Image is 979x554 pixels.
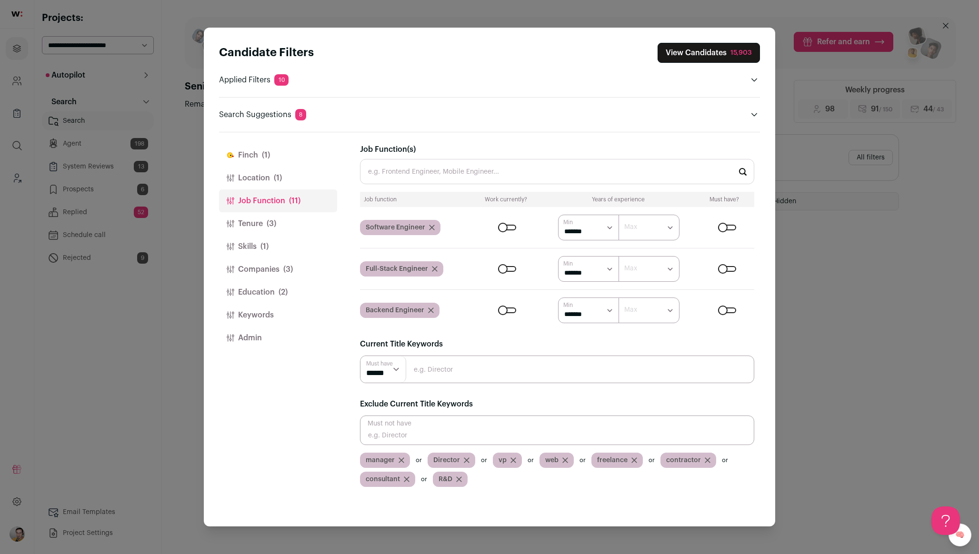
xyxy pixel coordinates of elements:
[219,258,337,281] button: Companies(3)
[279,287,288,298] span: (2)
[499,455,507,465] span: vp
[274,74,289,86] span: 10
[624,264,637,273] label: Max
[219,74,289,86] p: Applied Filters
[699,196,751,203] div: Must have?
[624,305,637,315] label: Max
[260,241,269,252] span: (1)
[366,455,395,465] span: manager
[295,109,306,120] span: 8
[219,109,306,120] p: Search Suggestions
[433,455,460,465] span: Director
[624,222,637,232] label: Max
[360,356,754,383] input: e.g. Director
[730,48,752,58] div: 15,903
[219,304,337,326] button: Keywords
[563,301,573,309] label: Min
[262,149,270,161] span: (1)
[360,144,416,155] label: Job Function(s)
[439,475,452,484] span: R&D
[366,223,425,232] span: Software Engineer
[364,196,466,203] div: Job function
[366,306,424,315] span: Backend Engineer
[658,43,760,63] button: Close search preferences
[931,506,960,535] iframe: Help Scout Beacon - Open
[749,74,760,86] button: Open applied filters
[545,455,559,465] span: web
[360,398,473,410] label: Exclude Current Title Keywords
[283,264,293,275] span: (3)
[360,159,754,184] input: e.g. Frontend Engineer, Mobile Engineer...
[563,218,573,226] label: Min
[360,338,443,350] label: Current Title Keywords
[563,260,573,267] label: Min
[219,167,337,189] button: Location(1)
[366,475,400,484] span: consultant
[949,524,971,546] a: 🧠
[546,196,691,203] div: Years of experience
[219,235,337,258] button: Skills(1)
[666,455,701,465] span: contractor
[360,415,754,445] input: e.g. Director
[219,47,314,59] strong: Candidate Filters
[597,455,628,465] span: freelance
[267,218,276,229] span: (3)
[289,195,300,207] span: (11)
[219,281,337,304] button: Education(2)
[474,196,539,203] div: Work currently?
[274,172,282,184] span: (1)
[219,212,337,235] button: Tenure(3)
[219,144,337,167] button: Finch(1)
[219,189,337,212] button: Job Function(11)
[366,264,428,274] span: Full-Stack Engineer
[219,326,337,349] button: Admin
